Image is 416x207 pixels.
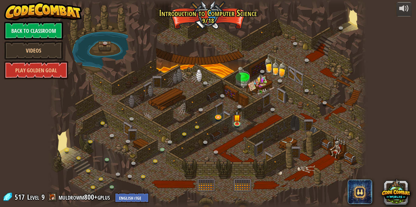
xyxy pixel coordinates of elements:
[4,22,63,40] a: Back to Classroom
[41,192,45,202] span: 9
[27,192,39,202] span: Level
[4,2,82,20] img: CodeCombat - Learn how to code by playing a game
[397,2,412,16] button: Adjust volume
[15,192,26,202] span: 517
[4,41,63,60] a: Videos
[58,192,112,202] a: muldrowm800+gplus
[4,61,68,79] a: Play Golden Goal
[233,111,241,124] img: level-banner-started.png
